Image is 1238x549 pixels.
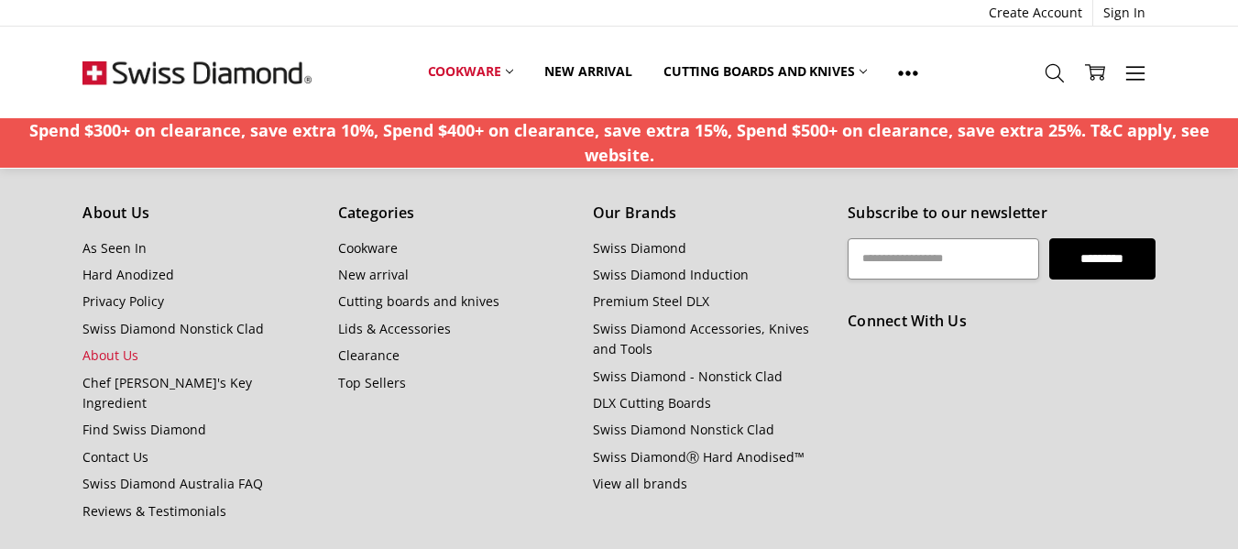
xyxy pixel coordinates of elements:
a: Find Swiss Diamond [82,421,206,438]
h5: About Us [82,202,317,225]
a: DLX Cutting Boards [593,394,711,412]
img: Free Shipping On Every Order [82,27,312,118]
a: Cookware [412,51,530,92]
a: Cookware [338,239,398,257]
a: Show All [882,51,934,93]
a: Swiss Diamond [593,239,686,257]
a: Swiss Diamond Nonstick Clad [593,421,774,438]
h5: Subscribe to our newsletter [848,202,1155,225]
a: Clearance [338,346,400,364]
a: Swiss Diamond Australia FAQ [82,475,263,492]
a: Privacy Policy [82,292,164,310]
a: Contact Us [82,448,148,466]
a: About Us [82,346,138,364]
a: Top Sellers [338,374,406,391]
a: View all brands [593,475,687,492]
a: New arrival [338,266,409,283]
a: Swiss Diamond Accessories, Knives and Tools [593,320,809,357]
a: Lids & Accessories [338,320,451,337]
a: Chef [PERSON_NAME]'s Key Ingredient [82,374,252,412]
h5: Categories [338,202,573,225]
h5: Connect With Us [848,310,1155,334]
a: Swiss Diamond - Nonstick Clad [593,368,783,385]
a: As Seen In [82,239,147,257]
p: Spend $300+ on clearance, save extra 10%, Spend $400+ on clearance, save extra 15%, Spend $500+ o... [10,118,1229,168]
a: New arrival [529,51,647,92]
a: Swiss Diamond Induction [593,266,749,283]
a: Reviews & Testimonials [82,502,226,520]
a: Swiss DiamondⓇ Hard Anodised™ [593,448,805,466]
a: Hard Anodized [82,266,174,283]
a: Swiss Diamond Nonstick Clad [82,320,264,337]
a: Cutting boards and knives [648,51,883,92]
a: Cutting boards and knives [338,292,499,310]
a: Premium Steel DLX [593,292,709,310]
h5: Our Brands [593,202,827,225]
